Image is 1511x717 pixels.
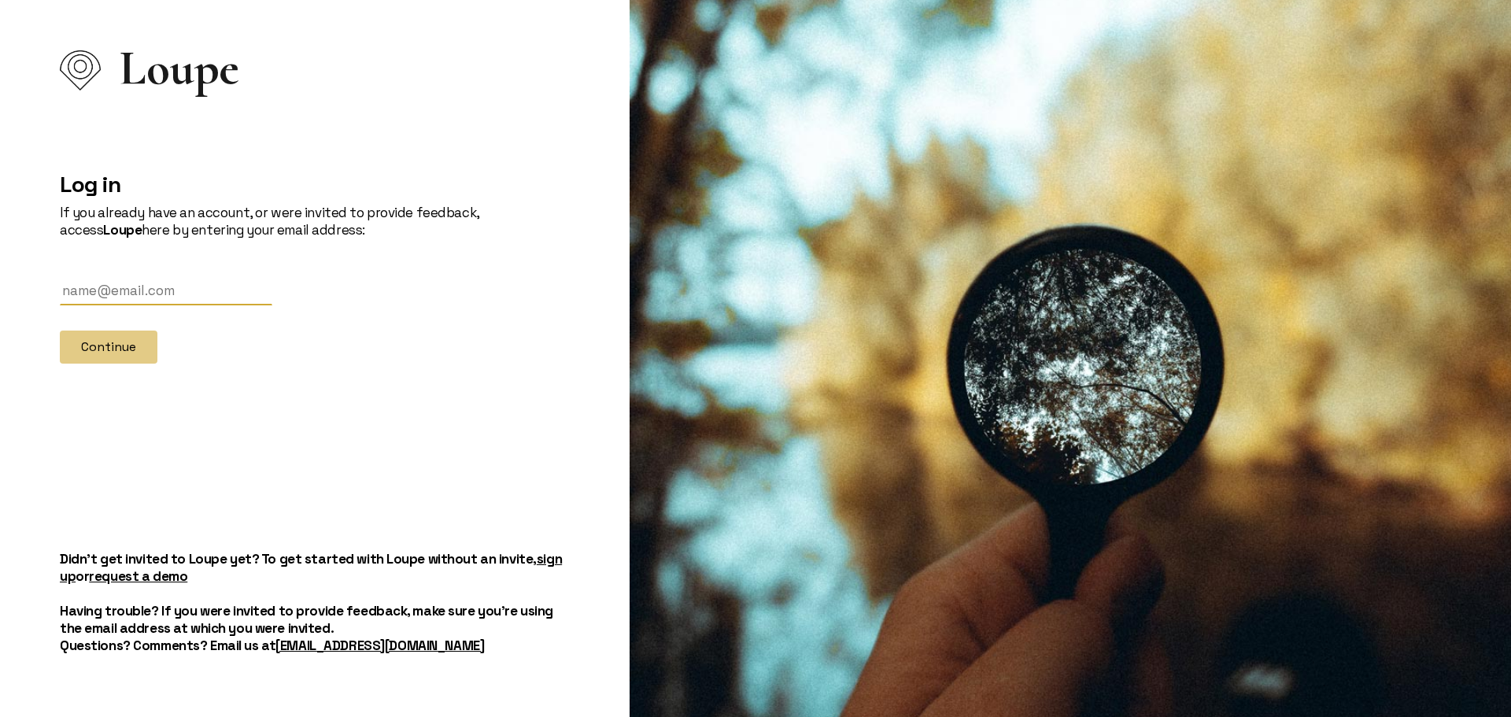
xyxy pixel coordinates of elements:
[275,637,484,654] a: [EMAIL_ADDRESS][DOMAIN_NAME]
[60,204,570,238] p: If you already have an account, or were invited to provide feedback, access here by entering your...
[60,171,570,198] h2: Log in
[103,221,142,238] strong: Loupe
[89,567,187,585] a: request a demo
[60,276,272,305] input: Email Address
[60,550,570,654] h5: Didn't get invited to Loupe yet? To get started with Loupe without an invite, or Having trouble? ...
[60,550,562,585] a: sign up
[120,60,239,77] span: Loupe
[60,50,101,91] img: Loupe Logo
[60,331,157,364] button: Continue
